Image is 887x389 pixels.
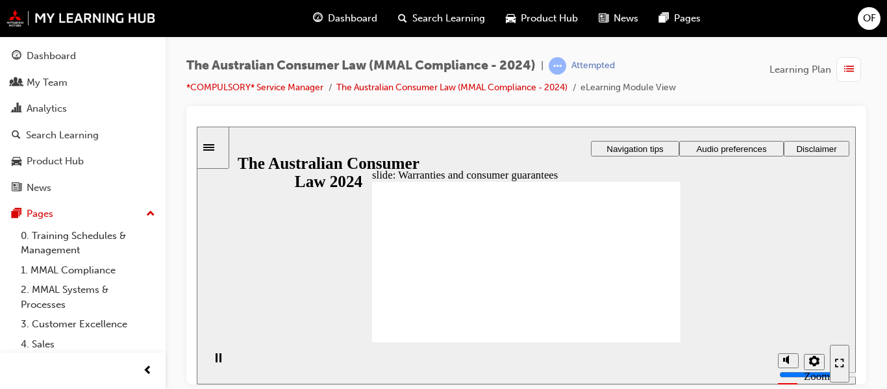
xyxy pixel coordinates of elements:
button: Audio preferences [482,14,587,30]
button: Learning Plan [769,57,866,82]
a: *COMPULSORY* Service Manager [186,82,323,93]
nav: slide navigation [633,216,653,258]
div: News [27,181,51,195]
button: Pages [5,202,160,226]
div: Dashboard [27,49,76,64]
div: Product Hub [27,154,84,169]
button: DashboardMy TeamAnalyticsSearch LearningProduct HubNews [5,42,160,202]
button: Pause (Ctrl+Alt+P) [6,226,29,248]
span: car-icon [506,10,516,27]
div: Search Learning [26,128,99,143]
a: car-iconProduct Hub [495,5,588,32]
a: 1. MMAL Compliance [16,260,160,281]
button: Navigation tips [394,14,482,30]
img: mmal [6,10,156,27]
span: Search Learning [412,11,485,26]
span: guage-icon [12,51,21,62]
li: eLearning Module View [581,81,676,95]
span: Pages [674,11,701,26]
a: News [5,176,160,200]
span: Navigation tips [410,18,466,27]
a: My Team [5,71,160,95]
span: Audio preferences [499,18,569,27]
span: learningRecordVerb_ATTEMPT-icon [549,57,566,75]
span: search-icon [398,10,407,27]
span: up-icon [146,206,155,223]
div: Attempted [571,60,615,72]
div: playback controls [6,216,29,258]
button: OF [858,7,881,30]
a: pages-iconPages [649,5,711,32]
span: Dashboard [328,11,377,26]
span: car-icon [12,156,21,168]
span: pages-icon [12,208,21,220]
span: chart-icon [12,103,21,115]
a: guage-iconDashboard [303,5,388,32]
a: search-iconSearch Learning [388,5,495,32]
span: prev-icon [143,363,153,379]
div: Pages [27,207,53,221]
div: misc controls [575,216,627,258]
span: people-icon [12,77,21,89]
span: news-icon [12,182,21,194]
a: 3. Customer Excellence [16,314,160,334]
button: Mute (Ctrl+Alt+M) [581,227,602,242]
a: 4. Sales [16,334,160,355]
span: list-icon [844,62,854,78]
a: Product Hub [5,149,160,173]
span: search-icon [12,130,21,142]
button: Disclaimer [587,14,653,30]
span: guage-icon [313,10,323,27]
span: pages-icon [659,10,669,27]
span: | [541,58,543,73]
span: news-icon [599,10,608,27]
a: news-iconNews [588,5,649,32]
a: The Australian Consumer Law (MMAL Compliance - 2024) [336,82,568,93]
a: Dashboard [5,44,160,68]
button: Enter full-screen (Ctrl+Alt+F) [633,218,653,256]
span: The Australian Consumer Law (MMAL Compliance - 2024) [186,58,536,73]
span: Disclaimer [599,18,640,27]
span: News [614,11,638,26]
span: Product Hub [521,11,578,26]
a: 2. MMAL Systems & Processes [16,280,160,314]
span: Learning Plan [769,62,831,77]
a: 0. Training Schedules & Management [16,226,160,260]
label: Zoom to fit [607,244,633,282]
div: My Team [27,75,68,90]
button: Settings [607,227,628,244]
span: OF [863,11,876,26]
div: Analytics [27,101,67,116]
input: volume [582,243,666,253]
a: Analytics [5,97,160,121]
a: Search Learning [5,123,160,147]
